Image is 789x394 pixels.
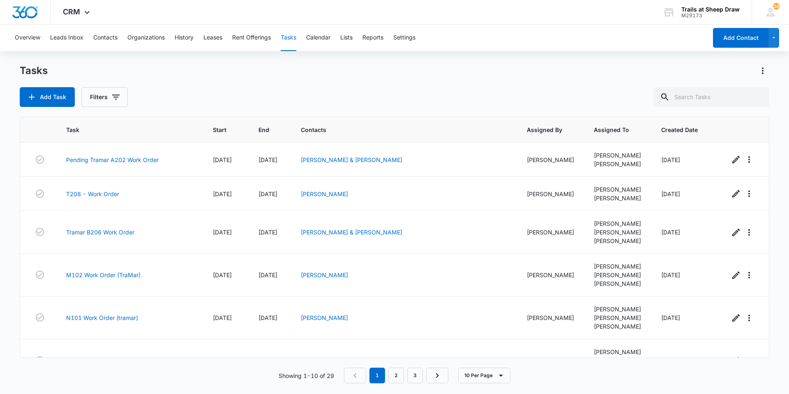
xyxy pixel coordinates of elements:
[258,271,277,278] span: [DATE]
[661,357,680,364] span: [DATE]
[594,228,641,236] div: [PERSON_NAME]
[258,156,277,163] span: [DATE]
[773,3,780,9] span: 38
[653,87,769,107] input: Search Tasks
[681,6,740,13] div: account name
[393,25,415,51] button: Settings
[301,125,496,134] span: Contacts
[258,190,277,197] span: [DATE]
[175,25,194,51] button: History
[66,155,159,164] a: Pending Tramar A202 Work Order
[66,356,135,365] a: Tramar A301 Work Order
[594,236,641,245] div: [PERSON_NAME]
[594,125,629,134] span: Assigned To
[661,229,680,236] span: [DATE]
[344,368,448,383] nav: Pagination
[594,279,641,288] div: [PERSON_NAME]
[773,3,780,9] div: notifications count
[301,156,402,163] a: [PERSON_NAME] & [PERSON_NAME]
[306,25,330,51] button: Calendar
[594,262,641,271] div: [PERSON_NAME]
[527,228,574,236] div: [PERSON_NAME]
[213,156,232,163] span: [DATE]
[362,25,383,51] button: Reports
[661,156,680,163] span: [DATE]
[93,25,118,51] button: Contacts
[594,219,641,228] div: [PERSON_NAME]
[66,228,134,236] a: Tramar B206 Work Order
[388,368,404,383] a: Page 2
[50,25,83,51] button: Leads Inbox
[258,125,269,134] span: End
[213,314,232,321] span: [DATE]
[213,229,232,236] span: [DATE]
[281,25,296,51] button: Tasks
[66,190,119,198] a: T208 - Work Order
[20,87,75,107] button: Add Task
[301,271,348,278] a: [PERSON_NAME]
[527,356,574,365] div: [PERSON_NAME]
[340,25,353,51] button: Lists
[594,305,641,313] div: [PERSON_NAME]
[594,160,641,168] div: [PERSON_NAME]
[258,229,277,236] span: [DATE]
[213,125,226,134] span: Start
[369,368,385,383] em: 1
[258,314,277,321] span: [DATE]
[301,357,348,364] a: [PERSON_NAME]
[66,125,181,134] span: Task
[213,190,232,197] span: [DATE]
[594,151,641,160] div: [PERSON_NAME]
[594,348,641,356] div: [PERSON_NAME]
[63,7,80,16] span: CRM
[756,64,769,77] button: Actions
[527,313,574,322] div: [PERSON_NAME]
[594,194,641,202] div: [PERSON_NAME]
[301,314,348,321] a: [PERSON_NAME]
[301,229,402,236] a: [PERSON_NAME] & [PERSON_NAME]
[661,314,680,321] span: [DATE]
[213,357,232,364] span: [DATE]
[203,25,222,51] button: Leases
[661,271,680,278] span: [DATE]
[426,368,448,383] a: Next Page
[301,190,348,197] a: [PERSON_NAME]
[594,185,641,194] div: [PERSON_NAME]
[15,25,40,51] button: Overview
[594,271,641,279] div: [PERSON_NAME]
[594,313,641,322] div: [PERSON_NAME]
[258,357,277,364] span: [DATE]
[527,155,574,164] div: [PERSON_NAME]
[20,65,48,77] h1: Tasks
[279,371,334,380] p: Showing 1-10 of 29
[661,190,680,197] span: [DATE]
[527,190,574,198] div: [PERSON_NAME]
[407,368,423,383] a: Page 3
[458,368,510,383] button: 10 Per Page
[594,322,641,331] div: [PERSON_NAME]
[681,13,740,19] div: account id
[81,87,128,107] button: Filters
[527,271,574,279] div: [PERSON_NAME]
[66,271,141,279] a: M102 Work Order (TraMar)
[127,25,165,51] button: Organizations
[66,313,138,322] a: N101 Work Order (tramar)
[713,28,768,48] button: Add Contact
[527,125,562,134] span: Assigned By
[213,271,232,278] span: [DATE]
[232,25,271,51] button: Rent Offerings
[594,356,641,365] div: [PERSON_NAME]
[661,125,698,134] span: Created Date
